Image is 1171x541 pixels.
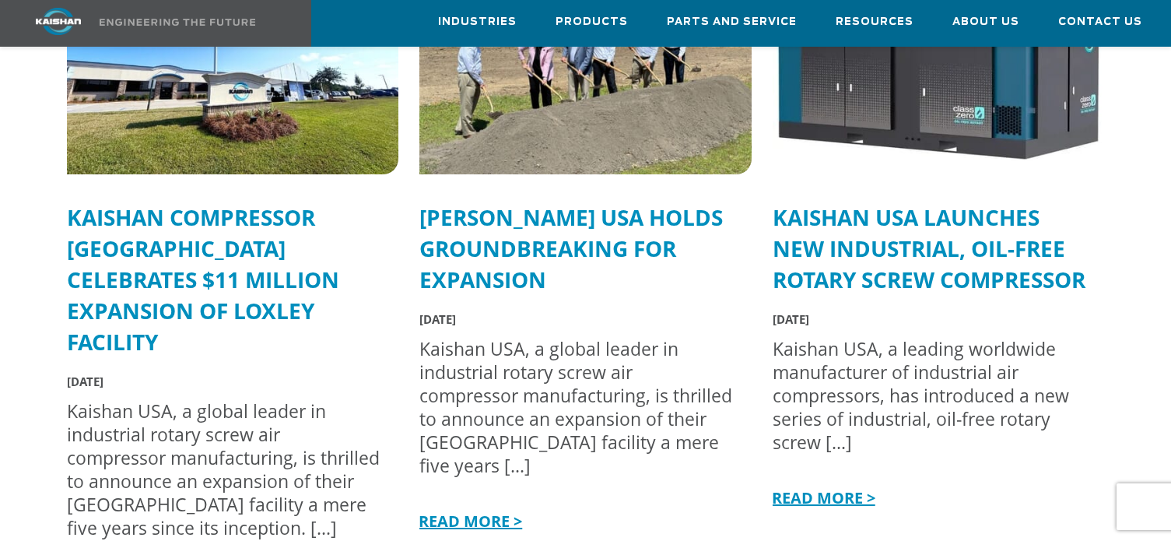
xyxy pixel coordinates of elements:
[773,337,1089,454] div: Kaishan USA, a leading worldwide manufacturer of industrial air compressors, has introduced a new...
[1058,13,1142,31] span: Contact Us
[836,13,913,31] span: Resources
[419,202,723,294] a: [PERSON_NAME] USA Holds Groundbreaking for Expansion
[556,1,628,43] a: Products
[1058,1,1142,43] a: Contact Us
[415,511,522,532] a: READ MORE >
[438,13,517,31] span: Industries
[667,1,797,43] a: Parts and Service
[419,307,735,331] div: [DATE]
[556,13,628,31] span: Products
[773,307,1089,331] div: [DATE]
[438,1,517,43] a: Industries
[667,13,797,31] span: Parts and Service
[952,13,1019,31] span: About Us
[773,202,1085,294] a: Kaishan USA Launches New Industrial, Oil-Free Rotary Screw Compressor
[67,202,339,357] a: Kaishan Compressor [GEOGRAPHIC_DATA] Celebrates $11 Million Expansion of Loxley Facility
[419,337,735,477] div: Kaishan USA, a global leader in industrial rotary screw air compressor manufacturing, is thrilled...
[100,19,255,26] img: Engineering the future
[769,487,875,508] a: READ MORE >
[67,399,383,539] div: Kaishan USA, a global leader in industrial rotary screw air compressor manufacturing, is thrilled...
[67,370,383,393] div: [DATE]
[836,1,913,43] a: Resources
[952,1,1019,43] a: About Us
